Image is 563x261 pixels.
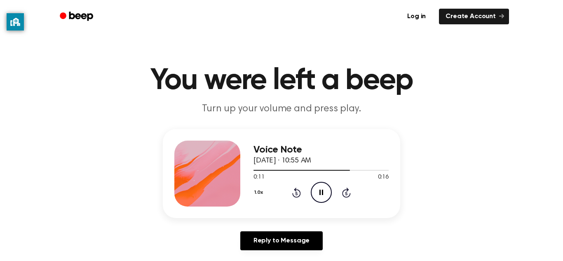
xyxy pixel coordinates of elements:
[253,144,389,155] h3: Voice Note
[240,231,323,250] a: Reply to Message
[7,13,24,31] button: privacy banner
[54,9,101,25] a: Beep
[378,173,389,182] span: 0:16
[253,157,311,165] span: [DATE] · 10:55 AM
[123,102,440,116] p: Turn up your volume and press play.
[253,186,266,200] button: 1.0x
[70,66,493,96] h1: You were left a beep
[253,173,264,182] span: 0:11
[439,9,509,24] a: Create Account
[399,7,434,26] a: Log in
